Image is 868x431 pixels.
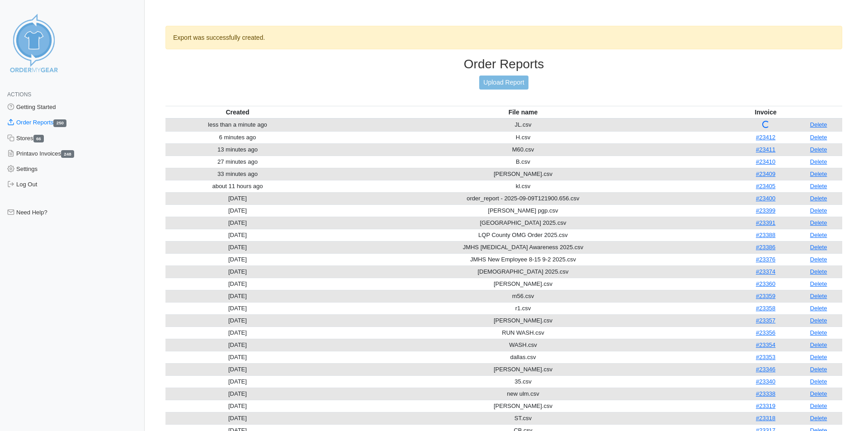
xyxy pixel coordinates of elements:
td: [PERSON_NAME].csv [310,278,736,290]
a: #23357 [756,317,775,324]
span: 250 [53,119,66,127]
h3: Order Reports [165,57,842,72]
a: Delete [810,207,827,214]
td: [DATE] [165,241,310,253]
td: JMHS New Employee 8-15 9-2 2025.csv [310,253,736,265]
td: [GEOGRAPHIC_DATA] 2025.csv [310,217,736,229]
a: Delete [810,415,827,422]
a: Delete [810,268,827,275]
a: Delete [810,341,827,348]
a: #23318 [756,415,775,422]
td: [PERSON_NAME] pgp.csv [310,204,736,217]
td: ST.csv [310,412,736,424]
a: Delete [810,183,827,189]
td: less than a minute ago [165,118,310,132]
a: #23360 [756,280,775,287]
td: H.csv [310,131,736,143]
td: [DATE] [165,351,310,363]
td: m56.csv [310,290,736,302]
td: dallas.csv [310,351,736,363]
a: #23411 [756,146,775,153]
div: Export was successfully created. [165,26,842,49]
a: Delete [810,146,827,153]
a: Delete [810,121,827,128]
a: Delete [810,256,827,263]
td: r1.csv [310,302,736,314]
td: [DATE] [165,327,310,339]
td: [DATE] [165,278,310,290]
td: [DATE] [165,375,310,388]
a: #23338 [756,390,775,397]
span: 66 [33,135,44,142]
a: Upload Report [479,76,528,90]
td: 27 minutes ago [165,156,310,168]
span: Actions [7,91,31,98]
a: Delete [810,195,827,202]
td: [DATE] [165,290,310,302]
td: [DATE] [165,229,310,241]
a: Delete [810,378,827,385]
a: Delete [810,293,827,299]
td: JL.csv [310,118,736,132]
a: #23358 [756,305,775,312]
a: #23353 [756,354,775,360]
a: #23412 [756,134,775,141]
td: [DATE] [165,363,310,375]
a: Delete [810,171,827,177]
a: #23374 [756,268,775,275]
td: JMHS [MEDICAL_DATA] Awareness 2025.csv [310,241,736,253]
span: 248 [61,150,74,158]
a: #23399 [756,207,775,214]
td: about 11 hours ago [165,180,310,192]
td: M60.csv [310,143,736,156]
td: RUN WASH.csv [310,327,736,339]
a: Delete [810,219,827,226]
td: [DATE] [165,400,310,412]
th: Invoice [736,106,795,118]
a: #23319 [756,403,775,409]
a: Delete [810,305,827,312]
a: #23356 [756,329,775,336]
a: Delete [810,390,827,397]
a: #23388 [756,232,775,238]
td: [DATE] [165,217,310,229]
a: #23410 [756,158,775,165]
th: Created [165,106,310,118]
td: [DATE] [165,339,310,351]
a: Delete [810,244,827,251]
td: [DATE] [165,192,310,204]
td: [PERSON_NAME].csv [310,314,736,327]
td: [PERSON_NAME].csv [310,363,736,375]
a: #23354 [756,341,775,348]
a: Delete [810,232,827,238]
td: WASH.csv [310,339,736,351]
td: [DATE] [165,314,310,327]
td: order_report - 2025-09-09T121900.656.csv [310,192,736,204]
a: Delete [810,158,827,165]
td: [DATE] [165,265,310,278]
a: #23376 [756,256,775,263]
a: Delete [810,280,827,287]
a: #23409 [756,171,775,177]
a: Delete [810,317,827,324]
a: #23400 [756,195,775,202]
td: 13 minutes ago [165,143,310,156]
a: Delete [810,354,827,360]
a: Delete [810,403,827,409]
td: [DATE] [165,204,310,217]
a: Delete [810,329,827,336]
a: #23346 [756,366,775,373]
a: #23391 [756,219,775,226]
a: #23386 [756,244,775,251]
td: [DEMOGRAPHIC_DATA] 2025.csv [310,265,736,278]
td: [DATE] [165,388,310,400]
td: 6 minutes ago [165,131,310,143]
td: new ulm.csv [310,388,736,400]
a: Delete [810,366,827,373]
td: kl.csv [310,180,736,192]
td: [DATE] [165,253,310,265]
a: #23405 [756,183,775,189]
td: 33 minutes ago [165,168,310,180]
td: LQP County OMG Order 2025.csv [310,229,736,241]
td: 35.csv [310,375,736,388]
